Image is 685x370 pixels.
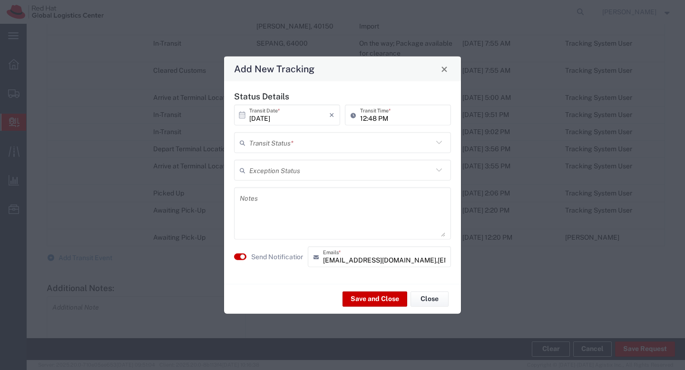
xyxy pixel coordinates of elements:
[329,107,334,123] i: ×
[251,252,303,262] agx-label: Send Notification
[234,91,451,101] h5: Status Details
[411,291,449,306] button: Close
[342,291,407,306] button: Save and Close
[438,62,451,76] button: Close
[234,62,314,76] h4: Add New Tracking
[251,252,304,262] label: Send Notification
